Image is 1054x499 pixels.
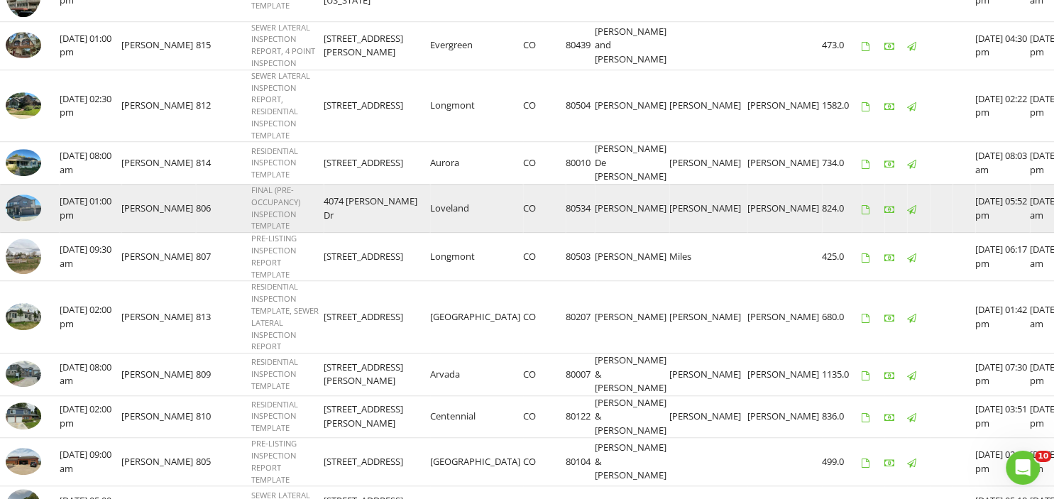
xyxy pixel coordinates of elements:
td: [PERSON_NAME] & [PERSON_NAME] [595,353,669,396]
td: [STREET_ADDRESS] [324,142,430,185]
span: FINAL (PRE-OCCUPANCY) INSPECTION TEMPLATE [251,185,300,231]
td: Longmont [430,233,523,281]
span: RESIDENTIAL INSPECTION TEMPLATE [251,356,298,391]
td: [PERSON_NAME] [747,395,822,438]
td: 80439 [566,21,595,70]
td: 80503 [566,233,595,281]
span: PRE-LISTING INSPECTION REPORT TEMPLATE [251,233,297,279]
td: [PERSON_NAME] [669,70,747,142]
td: 80534 [566,184,595,232]
td: 734.0 [822,142,862,185]
td: [PERSON_NAME] [595,184,669,232]
td: [PERSON_NAME] [747,184,822,232]
td: [STREET_ADDRESS] [324,70,430,142]
td: [PERSON_NAME] and [PERSON_NAME] [595,21,669,70]
td: [DATE] 08:00 am [60,353,121,396]
td: [PERSON_NAME] & [PERSON_NAME] [595,438,669,486]
td: Arvada [430,353,523,396]
td: [DATE] 04:30 pm [975,21,1030,70]
td: 809 [196,353,251,396]
span: SEWER LATERAL INSPECTION REPORT, RESIDENTIAL INSPECTION TEMPLATE [251,70,310,141]
td: [DATE] 06:17 pm [975,233,1030,281]
td: [DATE] 02:30 pm [60,70,121,142]
td: CO [523,281,566,353]
td: 80504 [566,70,595,142]
td: [DATE] 05:52 pm [975,184,1030,232]
td: 807 [196,233,251,281]
td: [PERSON_NAME] [121,70,196,142]
td: [PERSON_NAME] [747,281,822,353]
img: 9249945%2Fcover_photos%2Fbk77mQT6FQkK1xAjVn3z%2Fsmall.jpg [6,149,41,176]
span: 10 [1035,451,1051,462]
td: [PERSON_NAME] & [PERSON_NAME] [595,395,669,438]
td: [DATE] 01:42 pm [975,281,1030,353]
td: [PERSON_NAME] [595,233,669,281]
td: [DATE] 02:29 pm [975,438,1030,486]
td: [PERSON_NAME] [747,70,822,142]
td: 815 [196,21,251,70]
td: [PERSON_NAME] [121,233,196,281]
td: [STREET_ADDRESS] [324,438,430,486]
iframe: Intercom live chat [1006,451,1040,485]
td: [DATE] 08:03 am [975,142,1030,185]
img: 9251694%2Fcover_photos%2FsENFR2txATKcWCgwyM04%2Fsmall.jpg [6,32,41,59]
td: [PERSON_NAME] [669,395,747,438]
td: 473.0 [822,21,862,70]
td: Centennial [430,395,523,438]
td: [GEOGRAPHIC_DATA] [430,281,523,353]
td: 1582.0 [822,70,862,142]
td: [PERSON_NAME] [669,184,747,232]
td: CO [523,184,566,232]
td: [DATE] 01:00 pm [60,184,121,232]
img: 9240248%2Fcover_photos%2FD6H7Fw2FvxfcosuquVJG%2Fsmall.jpg [6,303,41,330]
td: [PERSON_NAME] [121,353,196,396]
td: [DATE] 09:00 am [60,438,121,486]
td: 4074 [PERSON_NAME] Dr [324,184,430,232]
td: [STREET_ADDRESS][PERSON_NAME] [324,21,430,70]
td: [STREET_ADDRESS][PERSON_NAME] [324,353,430,396]
td: [PERSON_NAME] [595,281,669,353]
td: [PERSON_NAME] [595,70,669,142]
td: 80104 [566,438,595,486]
td: [PERSON_NAME] [669,353,747,396]
td: 812 [196,70,251,142]
td: [PERSON_NAME] [747,142,822,185]
img: streetview [6,238,41,274]
td: 499.0 [822,438,862,486]
td: 836.0 [822,395,862,438]
td: CO [523,142,566,185]
span: PRE-LISTING INSPECTION REPORT TEMPLATE [251,438,297,484]
td: CO [523,438,566,486]
td: [PERSON_NAME] [121,184,196,232]
td: [DATE] 01:00 pm [60,21,121,70]
td: [PERSON_NAME] [121,21,196,70]
td: Longmont [430,70,523,142]
td: [DATE] 07:30 pm [975,353,1030,396]
img: 9175968%2Fcover_photos%2FoAlVwsSQW59e6eoXkkxE%2Fsmall.jpg [6,194,41,221]
td: CO [523,395,566,438]
td: CO [523,70,566,142]
td: [DATE] 03:51 pm [975,395,1030,438]
td: Loveland [430,184,523,232]
td: 806 [196,184,251,232]
td: CO [523,233,566,281]
td: CO [523,21,566,70]
td: Miles [669,233,747,281]
td: [PERSON_NAME] [121,395,196,438]
td: [GEOGRAPHIC_DATA] [430,438,523,486]
img: 9225210%2Fcover_photos%2FvFsD1TxoJ7Vb16aUsTOg%2Fsmall.jpg [6,402,41,429]
td: [STREET_ADDRESS][PERSON_NAME] [324,395,430,438]
td: [DATE] 08:00 am [60,142,121,185]
td: 810 [196,395,251,438]
td: 680.0 [822,281,862,353]
img: 9160743%2Fcover_photos%2FNsFp1psI6C1aWueTBXQJ%2Fsmall.jpg [6,448,41,475]
td: [DATE] 09:30 am [60,233,121,281]
td: [DATE] 02:00 pm [60,281,121,353]
td: [DATE] 02:22 pm [975,70,1030,142]
td: 80122 [566,395,595,438]
span: SEWER LATERAL INSPECTION REPORT, 4 POINT INSPECTION [251,22,315,68]
td: [PERSON_NAME] De [PERSON_NAME] [595,142,669,185]
td: 80010 [566,142,595,185]
span: RESIDENTIAL INSPECTION TEMPLATE [251,399,298,434]
td: 425.0 [822,233,862,281]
